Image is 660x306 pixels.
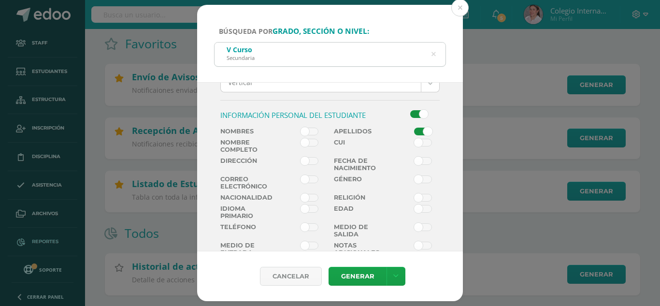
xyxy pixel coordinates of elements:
span: Vertical [228,73,414,92]
h3: Información Personal del Estudiante [220,110,383,120]
label: Idioma Primario [216,205,273,219]
label: Notas adicionales [330,242,387,256]
div: Secundaria [227,54,255,61]
input: ej. Primero primaria, etc. [215,43,445,66]
label: CUI [330,139,387,153]
label: Género [330,175,387,190]
strong: grado, sección o nivel: [273,26,369,36]
a: Vertical [221,73,439,92]
label: Correo electrónico [216,175,273,190]
label: Apellidos [330,128,387,135]
label: Religión [330,194,387,201]
label: Medio de Entrada [216,242,273,256]
label: Dirección [216,157,273,172]
label: Fecha de Nacimiento [330,157,387,172]
label: Medio de Salida [330,223,387,238]
label: Nombres [216,128,273,135]
span: Búsqueda por [219,27,369,36]
label: Edad [330,205,387,219]
a: Generar [329,267,387,286]
label: Nacionalidad [216,194,273,201]
label: Nombre Completo [216,139,273,153]
div: V Curso [227,45,255,54]
label: Teléfono [216,223,273,238]
div: Cancelar [260,267,322,286]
